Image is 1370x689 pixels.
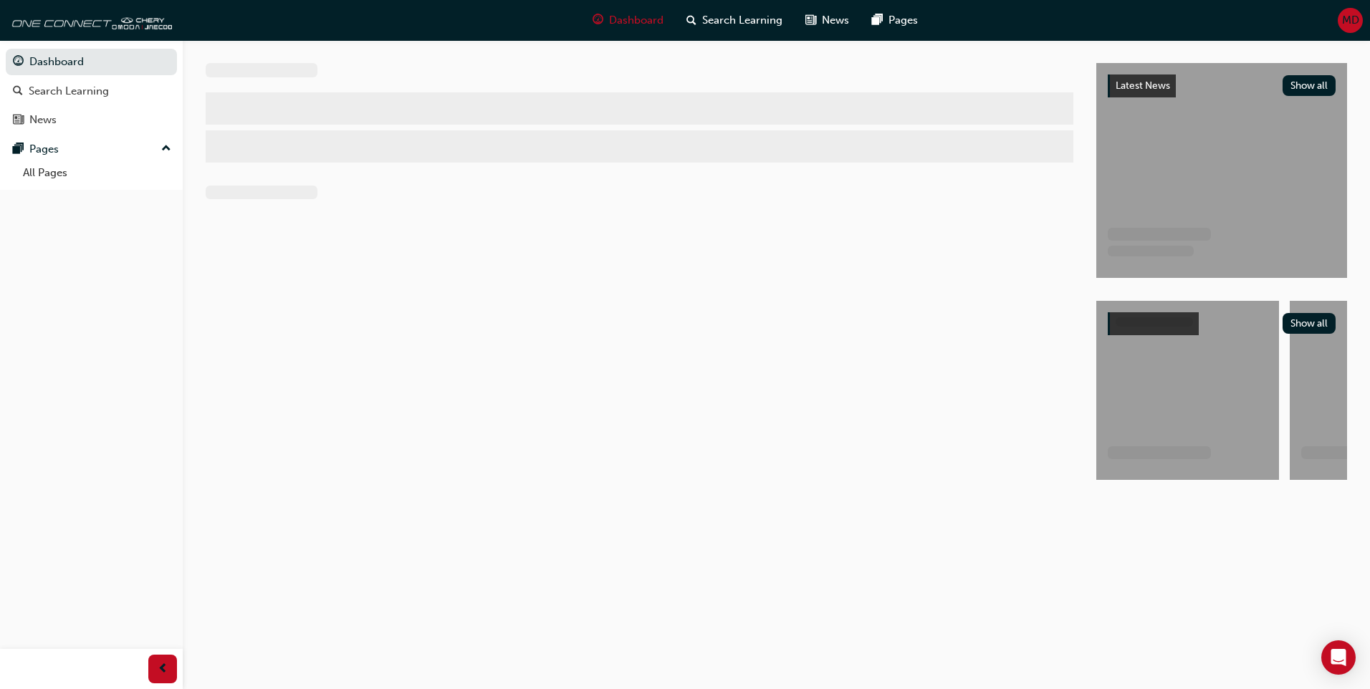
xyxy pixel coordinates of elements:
[888,12,918,29] span: Pages
[29,112,57,128] div: News
[7,6,172,34] img: oneconnect
[1283,75,1336,96] button: Show all
[13,143,24,156] span: pages-icon
[6,136,177,163] button: Pages
[13,114,24,127] span: news-icon
[6,49,177,75] a: Dashboard
[29,83,109,100] div: Search Learning
[6,107,177,133] a: News
[581,6,675,35] a: guage-iconDashboard
[593,11,603,29] span: guage-icon
[675,6,794,35] a: search-iconSearch Learning
[1342,12,1359,29] span: MD
[1321,640,1356,675] div: Open Intercom Messenger
[609,12,664,29] span: Dashboard
[702,12,782,29] span: Search Learning
[1283,313,1336,334] button: Show all
[17,162,177,184] a: All Pages
[6,46,177,136] button: DashboardSearch LearningNews
[861,6,929,35] a: pages-iconPages
[13,56,24,69] span: guage-icon
[822,12,849,29] span: News
[161,140,171,158] span: up-icon
[6,78,177,105] a: Search Learning
[1108,74,1336,97] a: Latest NewsShow all
[158,660,168,678] span: prev-icon
[872,11,883,29] span: pages-icon
[1338,8,1363,33] button: MD
[1108,312,1336,335] a: Show all
[794,6,861,35] a: news-iconNews
[13,85,23,98] span: search-icon
[805,11,816,29] span: news-icon
[1116,79,1170,92] span: Latest News
[686,11,696,29] span: search-icon
[29,141,59,158] div: Pages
